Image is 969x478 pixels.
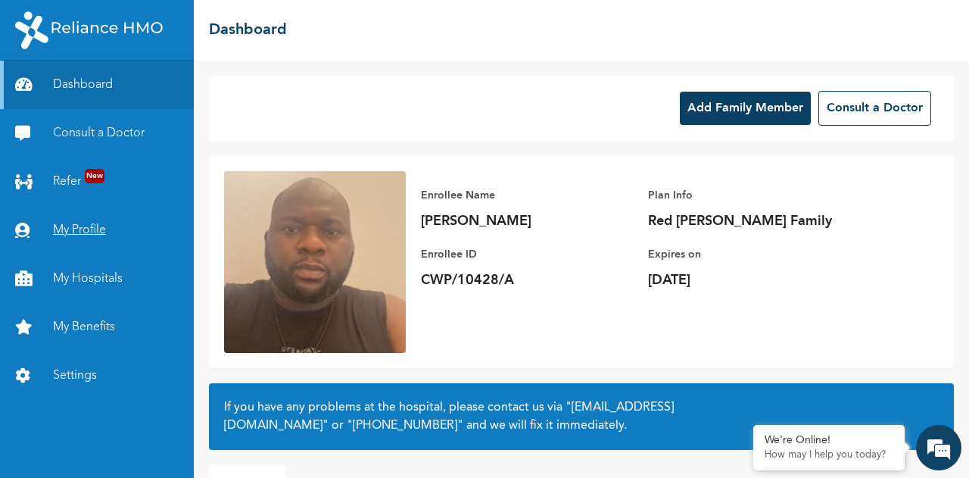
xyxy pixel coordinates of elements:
[8,425,148,436] span: Conversation
[209,19,287,42] h2: Dashboard
[148,398,289,446] div: FAQs
[15,11,163,49] img: RelianceHMO's Logo
[648,212,860,230] p: Red [PERSON_NAME] Family
[680,92,811,125] button: Add Family Member
[51,76,84,114] img: d_794563401_company_1708531726252_794563401
[224,398,939,435] h2: If you have any problems at the hospital, please contact us via or and we will fix it immediately.
[258,368,281,391] span: Start Chat
[248,8,285,44] div: Minimize live chat window
[421,186,633,205] p: Enrollee Name
[765,434,893,447] div: We're Online!
[648,186,860,205] p: Plan Info
[648,245,860,264] p: Expires on
[421,271,633,289] p: CWP/10428/A
[818,91,931,126] button: Consult a Doctor
[8,345,288,398] textarea: Type your message and hit 'Enter'
[85,169,104,183] span: New
[421,245,633,264] p: Enrollee ID
[765,449,893,461] p: How may I help you today?
[88,156,209,310] span: We're online!
[421,212,633,230] p: [PERSON_NAME]
[101,85,277,105] div: Chat with us now
[347,420,463,432] a: "[PHONE_NUMBER]"
[224,171,406,353] img: Enrollee
[648,271,860,289] p: [DATE]
[17,83,39,106] div: Navigation go back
